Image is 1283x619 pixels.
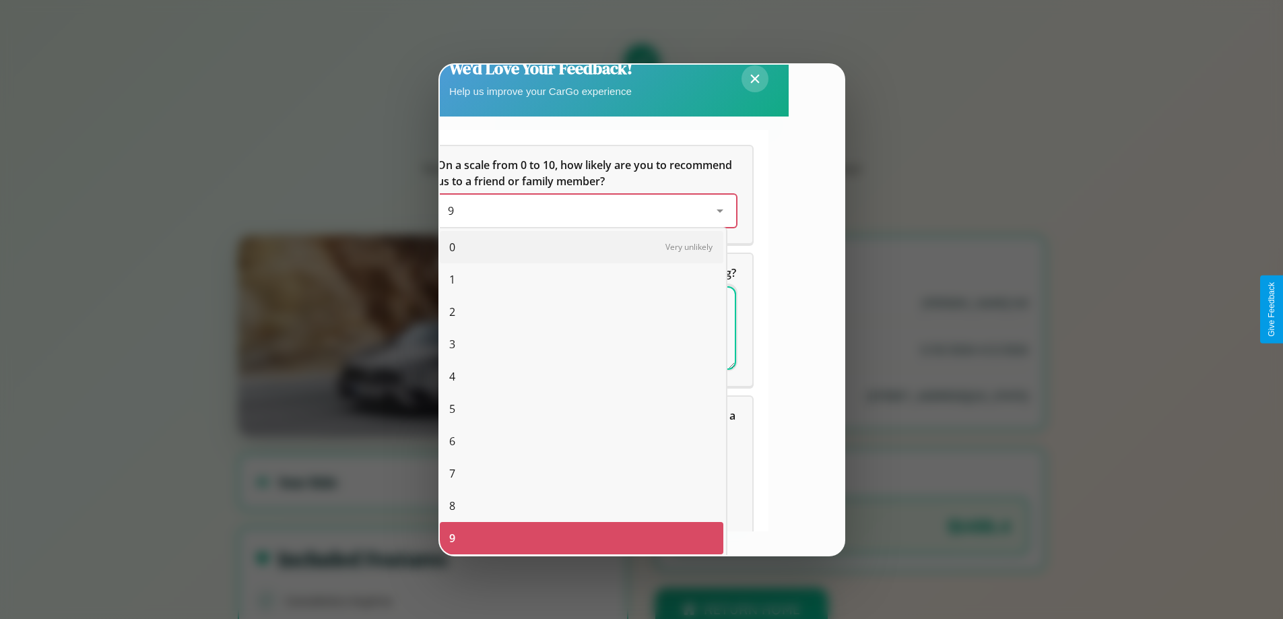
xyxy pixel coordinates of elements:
[449,271,455,288] span: 1
[440,457,723,490] div: 7
[1267,282,1276,337] div: Give Feedback
[440,522,723,554] div: 9
[449,239,455,255] span: 0
[449,401,455,417] span: 5
[440,296,723,328] div: 2
[449,530,455,546] span: 9
[449,336,455,352] span: 3
[440,554,723,587] div: 10
[440,425,723,457] div: 6
[440,328,723,360] div: 3
[421,146,752,243] div: On a scale from 0 to 10, how likely are you to recommend us to a friend or family member?
[440,360,723,393] div: 4
[437,157,736,189] h5: On a scale from 0 to 10, how likely are you to recommend us to a friend or family member?
[665,241,713,253] span: Very unlikely
[449,433,455,449] span: 6
[440,231,723,263] div: 0
[449,465,455,482] span: 7
[440,393,723,425] div: 5
[449,368,455,385] span: 4
[437,408,738,439] span: Which of the following features do you value the most in a vehicle?
[449,82,632,100] p: Help us improve your CarGo experience
[449,498,455,514] span: 8
[449,57,632,79] h2: We'd Love Your Feedback!
[437,158,735,189] span: On a scale from 0 to 10, how likely are you to recommend us to a friend or family member?
[437,195,736,227] div: On a scale from 0 to 10, how likely are you to recommend us to a friend or family member?
[440,263,723,296] div: 1
[449,304,455,320] span: 2
[437,265,736,280] span: What can we do to make your experience more satisfying?
[448,203,454,218] span: 9
[440,490,723,522] div: 8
